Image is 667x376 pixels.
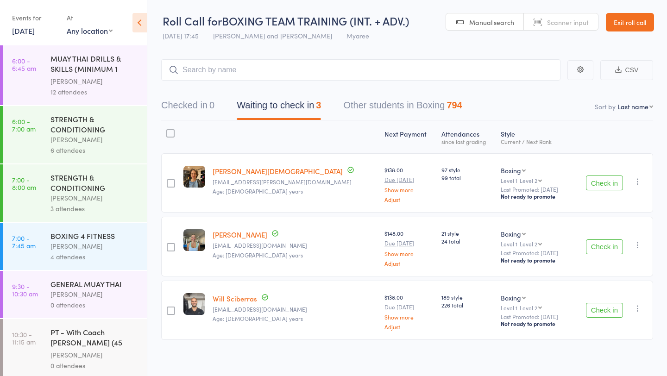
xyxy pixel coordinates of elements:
div: Any location [67,25,113,36]
a: [PERSON_NAME][DEMOGRAPHIC_DATA] [213,166,343,176]
small: Last Promoted: [DATE] [501,250,568,256]
time: 9:30 - 10:30 am [12,282,38,297]
span: Manual search [469,18,514,27]
div: [PERSON_NAME] [50,134,139,145]
small: willsciberras4@gmail.com [213,306,377,313]
div: Boxing [501,293,521,302]
a: Show more [384,187,434,193]
div: Atten­dances [438,125,497,149]
span: Age: [DEMOGRAPHIC_DATA] years [213,187,303,195]
div: Next Payment [381,125,438,149]
div: At [67,10,113,25]
time: 7:00 - 7:45 am [12,234,36,249]
small: Due [DATE] [384,304,434,310]
input: Search by name [161,59,560,81]
label: Sort by [595,102,616,111]
span: 97 style [441,166,494,174]
a: 6:00 -6:45 amMUAY THAI DRILLS & SKILLS (MINIMUM 1 MONTH TRAININ...[PERSON_NAME]12 attendees [3,45,147,105]
small: curtin2015.william@gmail.com [213,179,377,185]
div: 12 attendees [50,87,139,97]
small: Due [DATE] [384,240,434,246]
div: 6 attendees [50,145,139,156]
div: Level 1 [501,177,568,183]
div: 794 [447,100,462,110]
div: Level 1 [501,305,568,311]
div: Not ready to promote [501,320,568,327]
small: Last Promoted: [DATE] [501,313,568,320]
small: Due [DATE] [384,176,434,183]
a: 6:00 -7:00 amSTRENGTH & CONDITIONING[PERSON_NAME]6 attendees [3,106,147,163]
button: Check in [586,303,623,318]
a: [PERSON_NAME] [213,230,267,239]
span: Myaree [346,31,369,40]
div: [PERSON_NAME] [50,289,139,300]
div: Last name [617,102,648,111]
small: pearlahosking@gmail.com [213,242,377,249]
time: 10:30 - 11:15 am [12,331,36,345]
a: 9:30 -10:30 amGENERAL MUAY THAI[PERSON_NAME]0 attendees [3,271,147,318]
small: Last Promoted: [DATE] [501,186,568,193]
a: Show more [384,314,434,320]
a: Adjust [384,324,434,330]
div: GENERAL MUAY THAI [50,279,139,289]
img: image1736982145.png [183,229,205,251]
span: 99 total [441,174,494,182]
img: image1686217616.png [183,293,205,315]
a: [DATE] [12,25,35,36]
a: 7:00 -7:45 amBOXING 4 FITNESS[PERSON_NAME]4 attendees [3,223,147,270]
div: 4 attendees [50,251,139,262]
span: Age: [DEMOGRAPHIC_DATA] years [213,251,303,259]
time: 7:00 - 8:00 am [12,176,36,191]
time: 6:00 - 7:00 am [12,118,36,132]
a: 7:00 -8:00 amSTRENGTH & CONDITIONING[PERSON_NAME]3 attendees [3,164,147,222]
time: 6:00 - 6:45 am [12,57,36,72]
div: Not ready to promote [501,257,568,264]
div: 3 [316,100,321,110]
div: Not ready to promote [501,193,568,200]
div: Boxing [501,229,521,238]
div: STRENGTH & CONDITIONING [50,172,139,193]
span: 21 style [441,229,494,237]
div: 0 attendees [50,300,139,310]
div: since last grading [441,138,494,144]
div: [PERSON_NAME] [50,76,139,87]
div: 3 attendees [50,203,139,214]
div: 0 [209,100,214,110]
div: 0 attendees [50,360,139,371]
button: Waiting to check in3 [237,95,321,120]
div: $148.00 [384,229,434,266]
a: Adjust [384,196,434,202]
button: Check in [586,175,623,190]
span: Scanner input [547,18,589,27]
span: 226 total [441,301,494,309]
button: Other students in Boxing794 [343,95,462,120]
span: [PERSON_NAME] and [PERSON_NAME] [213,31,332,40]
div: Style [497,125,572,149]
span: Age: [DEMOGRAPHIC_DATA] years [213,314,303,322]
span: Roll Call for [163,13,222,28]
div: Boxing [501,166,521,175]
div: MUAY THAI DRILLS & SKILLS (MINIMUM 1 MONTH TRAININ... [50,53,139,76]
div: Events for [12,10,57,25]
div: Level 1 [501,241,568,247]
div: Level 2 [520,177,537,183]
div: $138.00 [384,293,434,330]
div: Level 2 [520,305,537,311]
div: [PERSON_NAME] [50,241,139,251]
div: Current / Next Rank [501,138,568,144]
div: Level 2 [520,241,537,247]
div: $138.00 [384,166,434,202]
button: CSV [600,60,653,80]
span: [DATE] 17:45 [163,31,199,40]
div: BOXING 4 FITNESS [50,231,139,241]
span: BOXING TEAM TRAINING (INT. + ADV.) [222,13,409,28]
button: Checked in0 [161,95,214,120]
span: 189 style [441,293,494,301]
div: STRENGTH & CONDITIONING [50,114,139,134]
div: PT - With Coach [PERSON_NAME] (45 minutes) [50,327,139,350]
a: Will Sciberras [213,294,257,303]
img: image1716370789.png [183,166,205,188]
button: Check in [586,239,623,254]
a: Show more [384,251,434,257]
div: [PERSON_NAME] [50,350,139,360]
